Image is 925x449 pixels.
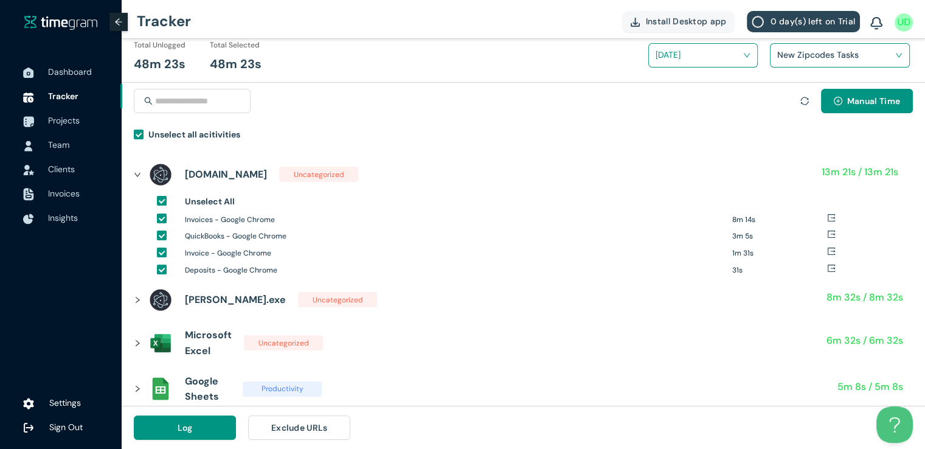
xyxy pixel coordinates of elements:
[770,15,855,28] span: 0 day(s) left on Trial
[777,46,920,64] h1: New Zipcodes Tasks
[732,265,827,276] h1: 31s
[23,188,34,201] img: InvoiceIcon
[185,292,286,307] h1: [PERSON_NAME].exe
[248,416,350,440] button: Exclude URLs
[148,331,173,355] img: assets%2Ficons%2Ficons8-microsoft-excel-2019-240.png
[827,230,836,238] span: export
[747,11,860,32] button: 0 day(s) left on Trial
[800,97,809,105] span: sync
[185,214,723,226] h1: Invoices - Google Chrome
[826,290,903,305] h1: 8m 32s / 8m 32s
[185,265,723,276] h1: Deposits - Google Chrome
[210,40,260,51] h1: Total Selected
[827,214,836,222] span: export
[732,248,827,259] h1: 1m 31s
[49,397,81,408] span: Settings
[837,379,903,394] h1: 5m 8s / 5m 8s
[827,264,836,273] span: export
[134,296,141,304] span: right
[114,18,123,26] span: arrow-left
[24,15,97,29] img: timegram
[148,377,173,401] img: assets%2Ficons%2Fsheets_official.png
[134,55,185,74] h1: 48m 23s
[134,171,141,178] span: right
[185,195,235,208] h1: Unselect All
[48,91,78,102] span: Tracker
[23,68,34,78] img: DashboardIcon
[178,421,193,434] span: Log
[243,381,322,397] span: Productivity
[48,212,78,223] span: Insights
[137,3,191,40] h1: Tracker
[895,13,913,32] img: UserIcon
[134,416,236,440] button: Log
[210,55,262,74] h1: 48m 23s
[23,116,34,127] img: ProjectIcon
[732,214,827,226] h1: 8m 14s
[134,339,141,347] span: right
[244,335,323,350] span: Uncategorized
[631,18,640,27] img: DownloadApp
[48,66,92,77] span: Dashboard
[23,141,34,151] img: UserIcon
[23,214,34,224] img: InsightsIcon
[185,327,232,358] h1: Microsoft Excel
[23,422,34,433] img: logOut.ca60ddd252d7bab9102ea2608abe0238.svg
[148,162,173,187] img: assets%2Ficons%2Felectron-logo.png
[185,167,267,182] h1: [DOMAIN_NAME]
[271,421,328,434] span: Exclude URLs
[144,97,153,105] span: search
[185,231,723,242] h1: QuickBooks - Google Chrome
[48,188,80,199] span: Invoices
[24,15,97,30] a: timegram
[23,165,34,175] img: InvoiceIcon
[826,333,903,348] h1: 6m 32s / 6m 32s
[48,164,75,175] span: Clients
[148,288,173,312] img: assets%2Ficons%2Felectron-logo.png
[148,128,240,141] h1: Unselect all acitivities
[821,89,913,113] button: plus-circleManual Time
[185,374,230,404] h1: Google Sheets
[834,97,842,106] span: plus-circle
[646,15,727,28] span: Install Desktop app
[827,247,836,256] span: export
[49,422,83,433] span: Sign Out
[732,231,827,242] h1: 3m 5s
[48,139,69,150] span: Team
[847,94,900,108] span: Manual Time
[298,292,377,307] span: Uncategorized
[279,167,358,182] span: Uncategorized
[23,92,34,103] img: TimeTrackerIcon
[622,11,735,32] button: Install Desktop app
[185,248,723,259] h1: Invoice - Google Chrome
[134,40,185,51] h1: Total Unlogged
[134,385,141,392] span: right
[48,115,80,126] span: Projects
[870,17,882,30] img: BellIcon
[876,406,913,443] iframe: Toggle Customer Support
[23,397,34,409] img: settings.78e04af822cf15d41b38c81147b09f22.svg
[822,164,898,179] h1: 13m 21s / 13m 21s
